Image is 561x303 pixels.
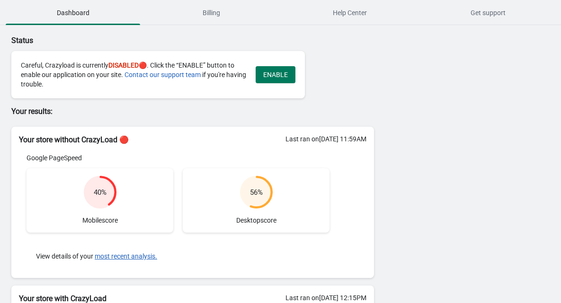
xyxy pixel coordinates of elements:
[19,134,366,146] h2: Your store without CrazyLoad 🔴
[95,252,157,260] button: most recent analysis.
[108,61,139,69] span: DISABLED
[285,134,366,144] div: Last ran on [DATE] 11:59AM
[250,188,263,197] div: 56 %
[27,153,329,163] div: Google PageSpeed
[183,168,329,233] div: Desktop score
[6,4,140,21] span: Dashboard
[263,71,288,78] span: ENABLE
[421,4,555,21] span: Get support
[144,4,278,21] span: Billing
[27,242,329,270] div: View details of your
[256,66,295,83] button: ENABLE
[285,293,366,303] div: Last ran on [DATE] 12:15PM
[27,168,173,233] div: Mobile score
[283,4,417,21] span: Help Center
[21,61,246,89] div: Careful, Crazyload is currently 🔴. Click the “ENABLE” button to enable our application on your si...
[11,106,374,117] p: Your results:
[4,0,142,25] button: Dashboard
[94,188,107,197] div: 40 %
[125,71,201,78] a: Contact our support team
[11,35,374,46] p: Status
